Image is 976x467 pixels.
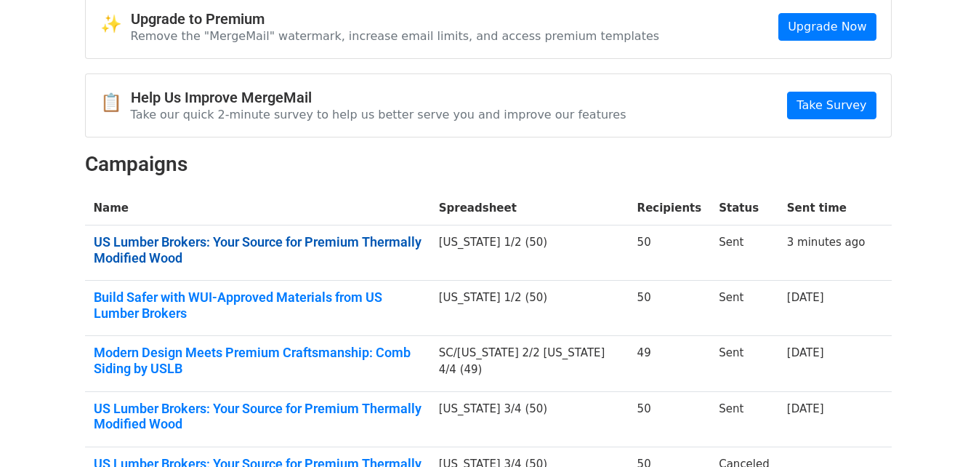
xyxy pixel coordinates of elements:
[629,281,711,336] td: 50
[430,391,629,447] td: [US_STATE] 3/4 (50)
[430,281,629,336] td: [US_STATE] 1/2 (50)
[710,281,778,336] td: Sent
[787,92,876,119] a: Take Survey
[131,10,660,28] h4: Upgrade to Premium
[710,225,778,281] td: Sent
[710,191,778,225] th: Status
[430,336,629,391] td: SC/[US_STATE] 2/2 [US_STATE] 4/4 (49)
[131,107,626,122] p: Take our quick 2-minute survey to help us better serve you and improve our features
[629,225,711,281] td: 50
[131,89,626,106] h4: Help Us Improve MergeMail
[629,191,711,225] th: Recipients
[629,336,711,391] td: 49
[787,291,824,304] a: [DATE]
[710,336,778,391] td: Sent
[629,391,711,447] td: 50
[903,397,976,467] iframe: Chat Widget
[787,402,824,415] a: [DATE]
[131,28,660,44] p: Remove the "MergeMail" watermark, increase email limits, and access premium templates
[94,290,422,321] a: Build Safer with WUI-Approved Materials from US Lumber Brokers
[430,225,629,281] td: [US_STATE] 1/2 (50)
[100,14,131,35] span: ✨
[778,191,874,225] th: Sent time
[85,191,430,225] th: Name
[94,401,422,432] a: US Lumber Brokers: Your Source for Premium Thermally Modified Wood
[430,191,629,225] th: Spreadsheet
[787,346,824,359] a: [DATE]
[94,234,422,266] a: US Lumber Brokers: Your Source for Premium Thermally Modified Wood
[778,13,876,41] a: Upgrade Now
[85,152,892,177] h2: Campaigns
[100,92,131,113] span: 📋
[787,236,866,249] a: 3 minutes ago
[94,345,422,376] a: Modern Design Meets Premium Craftsmanship: Comb Siding by USLB
[710,391,778,447] td: Sent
